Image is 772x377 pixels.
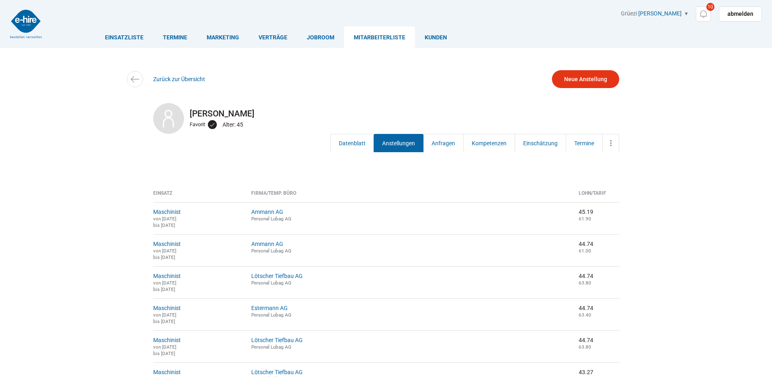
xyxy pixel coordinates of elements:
[579,241,593,247] nobr: 44.74
[153,337,181,343] a: Maschinist
[706,3,714,11] span: 10
[552,70,619,88] a: Neue Anstellung
[579,248,591,254] small: 61.00
[579,273,593,279] nobr: 44.74
[297,26,344,48] a: Jobroom
[251,216,291,222] small: Personal Lubag AG
[344,26,415,48] a: Mitarbeiterliste
[249,26,297,48] a: Verträge
[579,312,591,318] small: 63.40
[251,312,291,318] small: Personal Lubag AG
[251,273,303,279] a: Lötscher Tiefbau AG
[374,134,423,152] a: Anstellungen
[129,73,141,85] img: icon-arrow-left.svg
[719,6,762,22] a: abmelden
[515,134,566,152] a: Einschätzung
[153,26,197,48] a: Termine
[579,216,591,222] small: 61.90
[153,190,245,202] th: Einsatz
[696,6,711,22] a: 10
[251,369,303,375] a: Lötscher Tiefbau AG
[153,369,181,375] a: Maschinist
[251,344,291,350] small: Personal Lubag AG
[153,273,181,279] a: Maschinist
[251,305,288,311] a: Estermann AG
[153,248,176,260] small: von [DATE] bis [DATE]
[222,119,245,130] div: Alter: 45
[153,209,181,215] a: Maschinist
[251,241,283,247] a: Ammann AG
[463,134,515,152] a: Kompetenzen
[621,10,762,22] div: Grüezi
[251,337,303,343] a: Lötscher Tiefbau AG
[153,344,176,356] small: von [DATE] bis [DATE]
[153,280,176,292] small: von [DATE] bis [DATE]
[10,10,42,38] img: logo2.png
[153,241,181,247] a: Maschinist
[423,134,464,152] a: Anfragen
[698,9,708,19] img: icon-notification.svg
[95,26,153,48] a: Einsatzliste
[638,10,682,17] a: [PERSON_NAME]
[251,280,291,286] small: Personal Lubag AG
[566,134,603,152] a: Termine
[153,109,619,118] h2: [PERSON_NAME]
[579,305,593,311] nobr: 44.74
[330,134,374,152] a: Datenblatt
[153,216,176,228] small: von [DATE] bis [DATE]
[579,337,593,343] nobr: 44.74
[251,209,283,215] a: Ammann AG
[251,248,291,254] small: Personal Lubag AG
[579,209,593,215] nobr: 45.19
[153,305,181,311] a: Maschinist
[579,344,591,350] small: 63.80
[579,280,591,286] small: 63.80
[197,26,249,48] a: Marketing
[573,190,619,202] th: Lohn/Tarif
[153,312,176,324] small: von [DATE] bis [DATE]
[579,369,593,375] nobr: 43.27
[153,76,205,82] a: Zurück zur Übersicht
[245,190,573,202] th: Firma/Temp. Büro
[415,26,457,48] a: Kunden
